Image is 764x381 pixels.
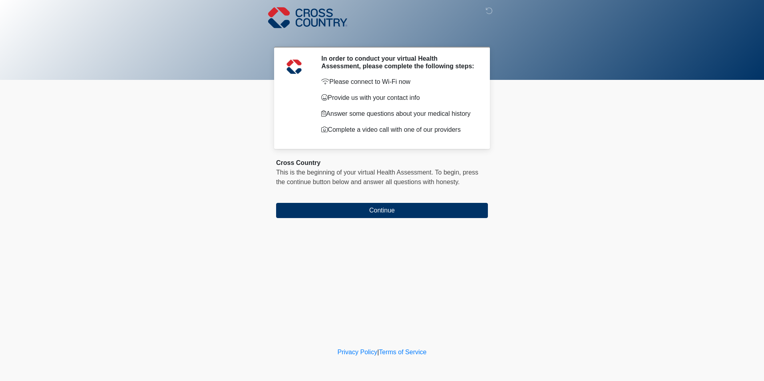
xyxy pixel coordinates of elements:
[276,169,433,176] span: This is the beginning of your virtual Health Assessment.
[282,55,306,79] img: Agent Avatar
[321,55,476,70] h2: In order to conduct your virtual Health Assessment, please complete the following steps:
[276,203,488,218] button: Continue
[338,349,378,355] a: Privacy Policy
[321,109,476,119] p: Answer some questions about your medical history
[321,77,476,87] p: Please connect to Wi-Fi now
[276,169,478,185] span: press the continue button below and answer all questions with honesty.
[276,158,488,168] div: Cross Country
[379,349,426,355] a: Terms of Service
[268,6,347,29] img: Cross Country Logo
[435,169,463,176] span: To begin,
[321,93,476,103] p: Provide us with your contact info
[321,125,476,135] p: Complete a video call with one of our providers
[270,29,494,44] h1: ‎ ‎ ‎
[377,349,379,355] a: |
